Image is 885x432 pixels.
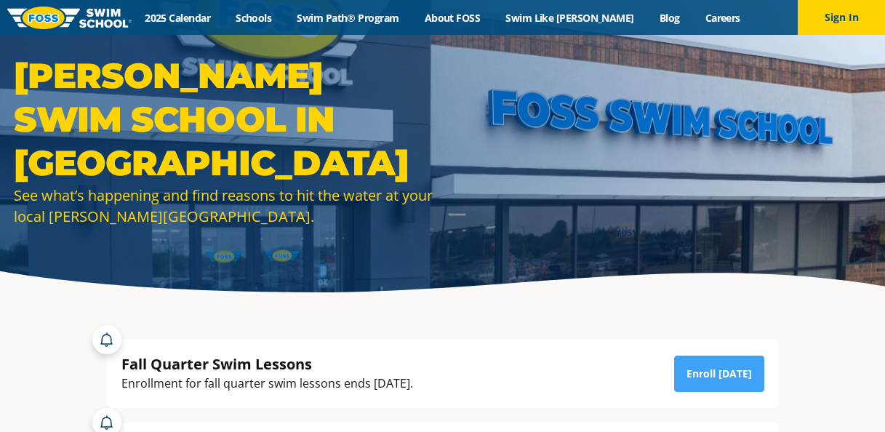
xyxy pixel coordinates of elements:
[223,11,284,25] a: Schools
[692,11,753,25] a: Careers
[646,11,692,25] a: Blog
[7,7,132,29] img: FOSS Swim School Logo
[493,11,647,25] a: Swim Like [PERSON_NAME]
[132,11,223,25] a: 2025 Calendar
[674,356,764,392] a: Enroll [DATE]
[284,11,412,25] a: Swim Path® Program
[121,374,413,393] div: Enrollment for fall quarter swim lessons ends [DATE].
[14,185,436,227] div: See what’s happening and find reasons to hit the water at your local [PERSON_NAME][GEOGRAPHIC_DATA].
[14,54,436,185] h1: [PERSON_NAME] Swim School in [GEOGRAPHIC_DATA]
[121,354,413,374] div: Fall Quarter Swim Lessons
[412,11,493,25] a: About FOSS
